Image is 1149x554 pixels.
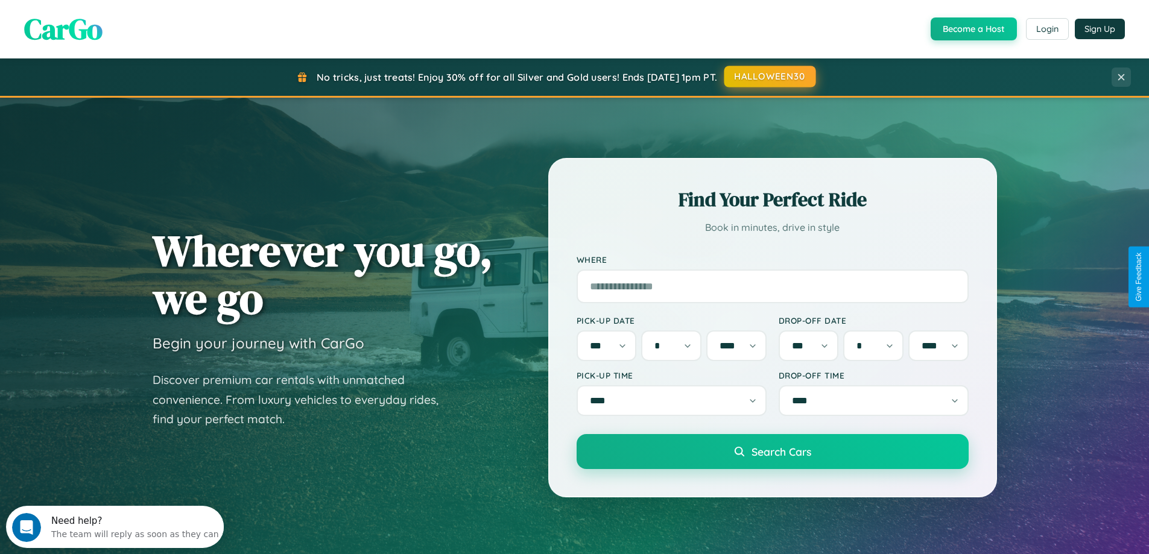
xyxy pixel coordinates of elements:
[577,370,767,380] label: Pick-up Time
[577,315,767,326] label: Pick-up Date
[1075,19,1125,39] button: Sign Up
[577,186,969,213] h2: Find Your Perfect Ride
[577,434,969,469] button: Search Cars
[931,17,1017,40] button: Become a Host
[577,219,969,236] p: Book in minutes, drive in style
[24,9,103,49] span: CarGo
[317,71,717,83] span: No tricks, just treats! Enjoy 30% off for all Silver and Gold users! Ends [DATE] 1pm PT.
[153,334,364,352] h3: Begin your journey with CarGo
[779,315,969,326] label: Drop-off Date
[1135,253,1143,301] div: Give Feedback
[45,20,213,33] div: The team will reply as soon as they can
[153,227,493,322] h1: Wherever you go, we go
[1026,18,1069,40] button: Login
[752,445,811,458] span: Search Cars
[724,66,816,87] button: HALLOWEEN30
[6,506,224,548] iframe: Intercom live chat discovery launcher
[12,513,41,542] iframe: Intercom live chat
[153,370,454,429] p: Discover premium car rentals with unmatched convenience. From luxury vehicles to everyday rides, ...
[5,5,224,38] div: Open Intercom Messenger
[779,370,969,380] label: Drop-off Time
[577,254,969,265] label: Where
[45,10,213,20] div: Need help?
